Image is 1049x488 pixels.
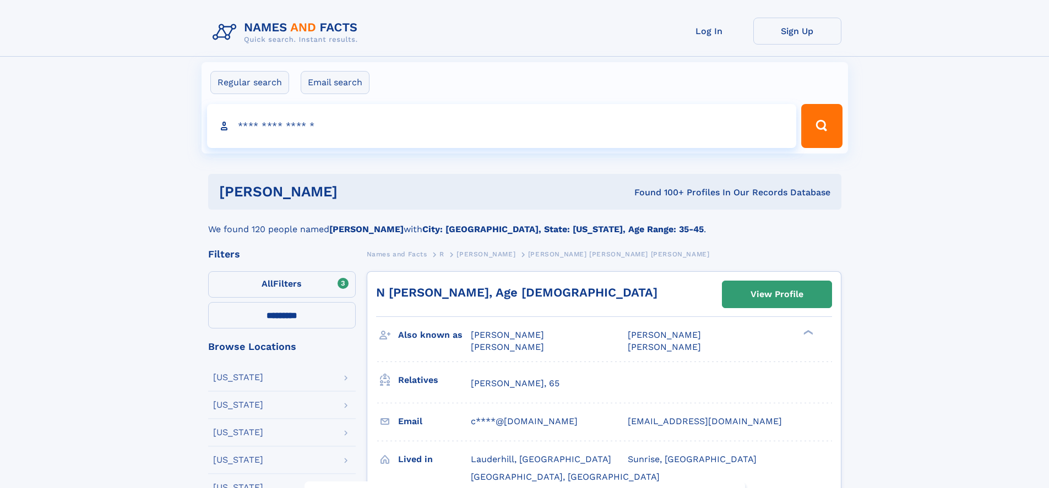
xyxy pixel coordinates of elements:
[208,210,841,236] div: We found 120 people named with .
[208,271,356,298] label: Filters
[210,71,289,94] label: Regular search
[213,428,263,437] div: [US_STATE]
[628,416,782,426] span: [EMAIL_ADDRESS][DOMAIN_NAME]
[471,471,660,482] span: [GEOGRAPHIC_DATA], [GEOGRAPHIC_DATA]
[398,412,471,431] h3: Email
[398,371,471,390] h3: Relatives
[301,71,369,94] label: Email search
[753,18,841,45] a: Sign Up
[471,377,559,390] a: [PERSON_NAME], 65
[208,18,367,47] img: Logo Names and Facts
[471,454,611,464] span: Lauderhill, [GEOGRAPHIC_DATA]
[207,104,797,148] input: search input
[471,342,544,352] span: [PERSON_NAME]
[665,18,753,45] a: Log In
[471,330,544,340] span: [PERSON_NAME]
[208,342,356,352] div: Browse Locations
[213,373,263,382] div: [US_STATE]
[367,247,427,261] a: Names and Facts
[528,250,710,258] span: [PERSON_NAME] [PERSON_NAME] [PERSON_NAME]
[801,104,842,148] button: Search Button
[262,278,273,289] span: All
[456,250,515,258] span: [PERSON_NAME]
[628,454,757,464] span: Sunrise, [GEOGRAPHIC_DATA]
[439,250,444,258] span: R
[439,247,444,261] a: R
[219,185,486,199] h1: [PERSON_NAME]
[486,187,830,199] div: Found 100+ Profiles In Our Records Database
[456,247,515,261] a: [PERSON_NAME]
[398,326,471,344] h3: Also known as
[213,456,263,464] div: [US_STATE]
[628,330,701,340] span: [PERSON_NAME]
[722,281,831,308] a: View Profile
[376,286,657,299] a: N [PERSON_NAME], Age [DEMOGRAPHIC_DATA]
[801,329,814,336] div: ❯
[751,282,803,307] div: View Profile
[628,342,701,352] span: [PERSON_NAME]
[329,224,404,234] b: [PERSON_NAME]
[422,224,704,234] b: City: [GEOGRAPHIC_DATA], State: [US_STATE], Age Range: 35-45
[398,450,471,469] h3: Lived in
[213,401,263,409] div: [US_STATE]
[208,249,356,259] div: Filters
